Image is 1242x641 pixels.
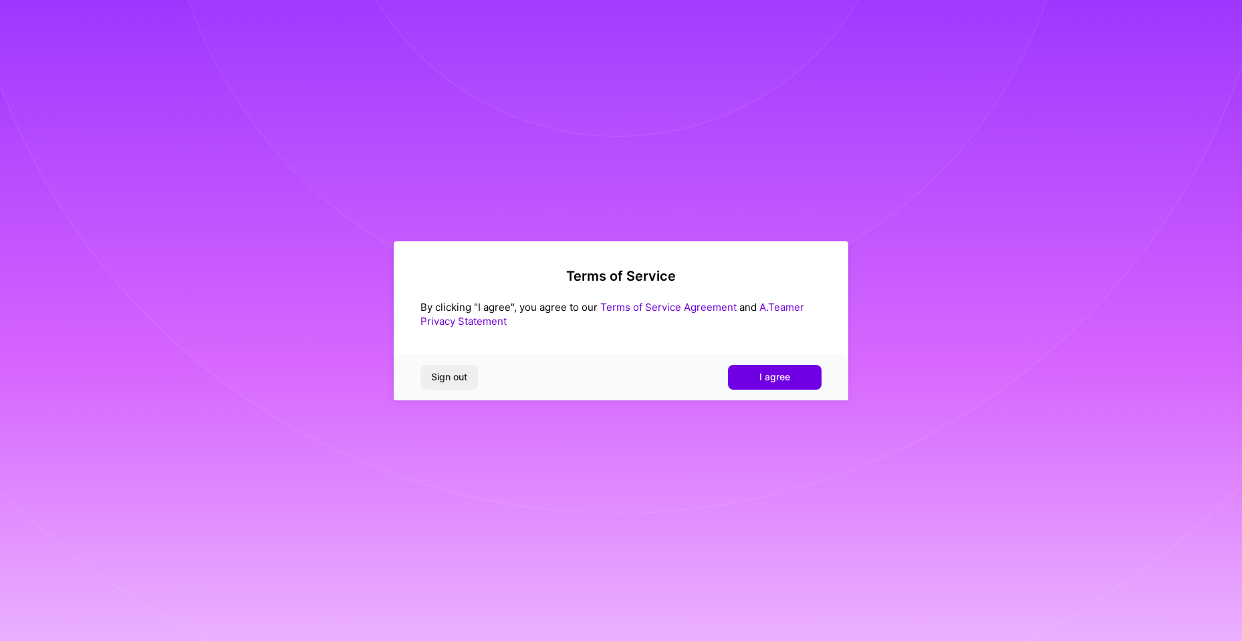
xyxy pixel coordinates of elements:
[728,365,822,389] button: I agree
[420,268,822,284] h2: Terms of Service
[600,301,737,313] a: Terms of Service Agreement
[759,370,790,384] span: I agree
[420,300,822,328] div: By clicking "I agree", you agree to our and
[420,365,478,389] button: Sign out
[431,370,467,384] span: Sign out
